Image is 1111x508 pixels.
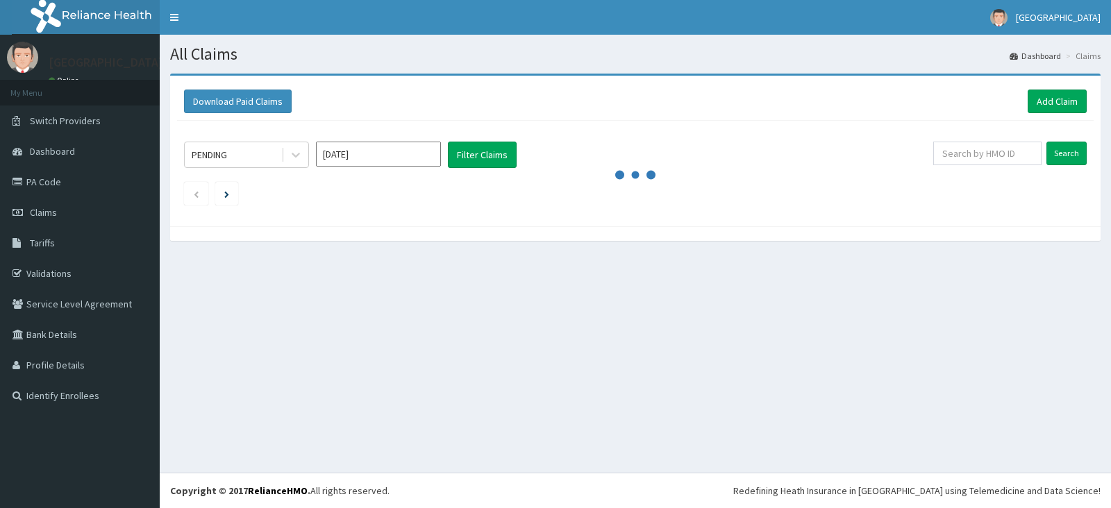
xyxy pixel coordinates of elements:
a: Next page [224,187,229,200]
span: Switch Providers [30,115,101,127]
input: Search by HMO ID [933,142,1042,165]
footer: All rights reserved. [160,473,1111,508]
a: Dashboard [1010,50,1061,62]
div: PENDING [192,148,227,162]
input: Search [1046,142,1087,165]
button: Filter Claims [448,142,517,168]
a: Add Claim [1028,90,1087,113]
div: Redefining Heath Insurance in [GEOGRAPHIC_DATA] using Telemedicine and Data Science! [733,484,1101,498]
span: Dashboard [30,145,75,158]
a: Online [49,76,82,85]
span: Claims [30,206,57,219]
a: Previous page [193,187,199,200]
img: User Image [990,9,1008,26]
span: [GEOGRAPHIC_DATA] [1016,11,1101,24]
input: Select Month and Year [316,142,441,167]
strong: Copyright © 2017 . [170,484,310,497]
svg: audio-loading [615,154,656,196]
li: Claims [1062,50,1101,62]
img: User Image [7,42,38,73]
h1: All Claims [170,45,1101,63]
p: [GEOGRAPHIC_DATA] [49,56,163,69]
a: RelianceHMO [248,484,308,497]
button: Download Paid Claims [184,90,292,113]
span: Tariffs [30,237,55,249]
